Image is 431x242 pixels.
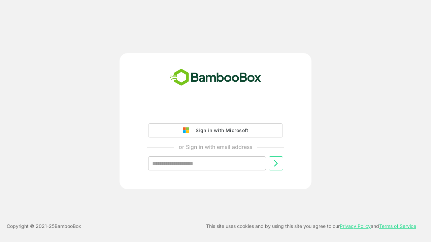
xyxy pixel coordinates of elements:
img: bamboobox [166,67,265,89]
div: Sign in with Microsoft [192,126,248,135]
a: Privacy Policy [340,223,371,229]
button: Sign in with Microsoft [148,123,283,137]
img: google [183,127,192,133]
p: or Sign in with email address [179,143,252,151]
p: Copyright © 2021- 25 BambooBox [7,222,81,230]
a: Terms of Service [379,223,416,229]
p: This site uses cookies and by using this site you agree to our and [206,222,416,230]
